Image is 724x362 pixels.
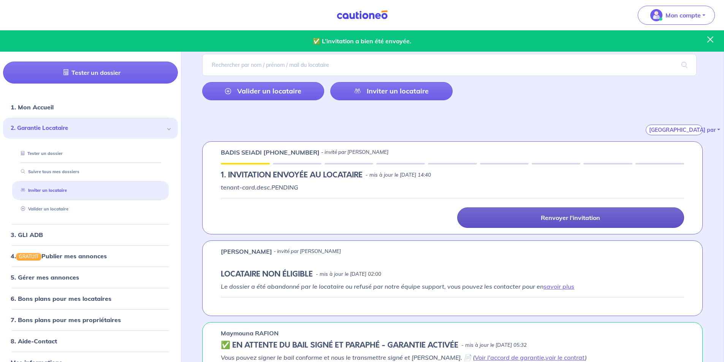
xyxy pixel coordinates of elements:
[221,171,363,180] h5: 1.︎ INVITATION ENVOYÉE AU LOCATAIRE
[543,283,574,290] a: savoir plus
[321,149,388,156] p: - invité par [PERSON_NAME]
[475,354,544,361] a: Voir l'accord de garantie
[3,227,178,242] div: 3. GLI ADB
[461,341,527,349] p: - mis à jour le [DATE] 05:32
[221,329,279,338] p: Maymouna RAFION
[545,354,585,361] a: voir le contrat
[11,337,57,345] a: 8. Aide-Contact
[672,54,697,76] span: search
[12,185,169,197] div: Inviter un locataire
[12,203,169,215] div: Valider un locataire
[18,151,63,156] a: Tester un dossier
[638,6,715,25] button: illu_account_valid_menu.svgMon compte
[221,247,272,256] p: [PERSON_NAME]
[221,354,587,361] em: Vous pouvez signer le bail conforme et nous le transmettre signé et [PERSON_NAME]. 📄 ( , )
[457,207,684,228] a: Renvoyer l'invitation
[18,188,67,193] a: Inviter un locataire
[221,171,684,180] div: state: PENDING, Context:
[221,183,684,192] p: tenant-card.desc.PENDING
[11,316,121,324] a: 7. Bons plans pour mes propriétaires
[3,334,178,349] div: 8. Aide-Contact
[665,11,701,20] p: Mon compte
[221,270,313,279] h5: LOCATAIRE NON ÉLIGIBLE
[11,273,79,281] a: 5. Gérer mes annonces
[12,147,169,160] div: Tester un dossier
[221,283,574,290] em: Le dossier a été abandonné par le locataire ou refusé par notre équipe support, vous pouvez les c...
[646,125,703,135] button: [GEOGRAPHIC_DATA] par
[221,148,320,157] p: BADIS SEIADI [PHONE_NUMBER]
[366,171,431,179] p: - mis à jour le [DATE] 14:40
[221,341,684,350] div: state: CONTRACT-SIGNED, Context: FINISHED,IS-GL-CAUTION
[11,295,111,302] a: 6. Bons plans pour mes locataires
[221,270,684,279] div: state: ARCHIVED, Context: ,NULL-NO-CERTIFICATE
[3,100,178,115] div: 1. Mon Accueil
[334,10,391,20] img: Cautioneo
[3,312,178,327] div: 7. Bons plans pour mes propriétaires
[18,169,79,175] a: Suivre tous mes dossiers
[11,103,54,111] a: 1. Mon Accueil
[12,166,169,179] div: Suivre tous mes dossiers
[650,9,662,21] img: illu_account_valid_menu.svg
[11,231,43,239] a: 3. GLI ADB
[11,252,107,260] a: 4.GRATUITPublier mes annonces
[541,214,600,221] p: Renvoyer l'invitation
[3,118,178,139] div: 2. Garantie Locataire
[330,82,452,100] a: Inviter un locataire
[3,248,178,264] div: 4.GRATUITPublier mes annonces
[3,62,178,84] a: Tester un dossier
[316,270,381,278] p: - mis à jour le [DATE] 02:00
[202,54,697,76] input: Rechercher par nom / prénom / mail du locataire
[274,248,341,255] p: - invité par [PERSON_NAME]
[3,291,178,306] div: 6. Bons plans pour mes locataires
[18,206,68,212] a: Valider un locataire
[3,270,178,285] div: 5. Gérer mes annonces
[11,124,165,133] span: 2. Garantie Locataire
[202,82,324,100] a: Valider un locataire
[221,341,458,350] h5: ✅️️️ EN ATTENTE DU BAIL SIGNÉ ET PARAPHÉ - GARANTIE ACTIVÉE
